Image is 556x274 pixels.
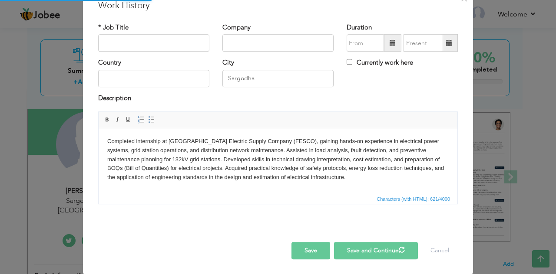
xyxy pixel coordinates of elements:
[222,59,234,68] label: City
[222,23,251,32] label: Company
[422,242,458,259] button: Cancel
[98,59,121,68] label: Country
[347,35,384,52] input: From
[291,242,330,259] button: Save
[98,23,129,32] label: * Job Title
[99,128,457,193] iframe: Rich Text Editor, workEditor
[375,195,453,203] div: Statistics
[375,195,452,203] span: Characters (with HTML): 621/4000
[123,115,133,124] a: Underline
[334,242,418,259] button: Save and Continue
[147,115,156,124] a: Insert/Remove Bulleted List
[103,115,112,124] a: Bold
[404,35,443,52] input: Present
[98,94,131,103] label: Description
[113,115,122,124] a: Italic
[347,59,413,68] label: Currently work here
[347,59,352,65] input: Currently work here
[136,115,146,124] a: Insert/Remove Numbered List
[347,23,372,32] label: Duration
